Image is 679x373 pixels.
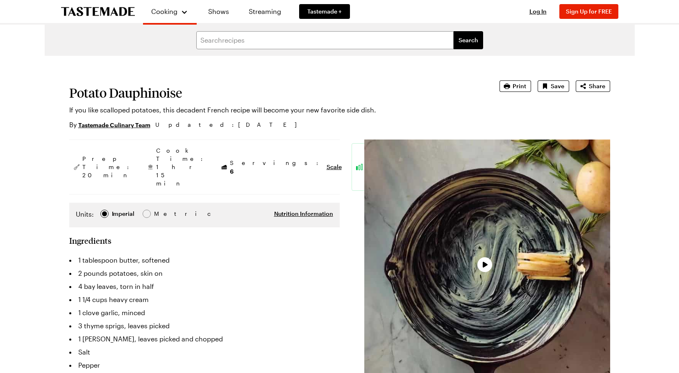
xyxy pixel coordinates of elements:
[69,346,340,359] li: Salt
[61,7,135,16] a: To Tastemade Home Page
[274,210,333,218] button: Nutrition Information
[230,159,322,176] span: Servings:
[82,155,133,179] span: Prep Time: 20 min
[76,209,94,219] label: Units:
[69,120,150,130] p: By
[78,120,150,129] a: Tastemade Culinary Team
[454,31,483,49] button: filters
[69,85,477,100] h1: Potato Dauphinoise
[551,82,564,90] span: Save
[151,3,188,20] button: Cooking
[69,105,477,115] p: If you like scalloped potatoes, this decadent French recipe will become your new favorite side dish.
[459,36,478,44] span: Search
[69,306,340,319] li: 1 clove garlic, minced
[69,280,340,293] li: 4 bay leaves, torn in half
[522,7,554,16] button: Log In
[299,4,350,19] a: Tastemade +
[566,8,612,15] span: Sign Up for FREE
[112,209,135,218] span: Imperial
[477,257,492,272] button: Play Video
[69,254,340,267] li: 1 tablespoon butter, softened
[500,80,531,92] button: Print
[69,359,340,372] li: Pepper
[154,209,171,218] div: Metric
[589,82,605,90] span: Share
[538,80,569,92] button: Save recipe
[559,4,618,19] button: Sign Up for FREE
[156,146,207,188] span: Cook Time: 1 hr 15 min
[76,209,171,221] div: Imperial Metric
[69,319,340,332] li: 3 thyme sprigs, leaves picked
[69,332,340,346] li: 1 [PERSON_NAME], leaves picked and chopped
[327,163,342,171] button: Scale
[307,7,342,16] span: Tastemade +
[69,236,111,245] h2: Ingredients
[69,293,340,306] li: 1 1/4 cups heavy cream
[529,8,547,15] span: Log In
[576,80,610,92] button: Share
[154,209,172,218] span: Metric
[155,120,305,129] span: Updated : [DATE]
[112,209,134,218] div: Imperial
[513,82,526,90] span: Print
[69,267,340,280] li: 2 pounds potatoes, skin on
[230,167,234,175] span: 6
[151,7,177,15] span: Cooking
